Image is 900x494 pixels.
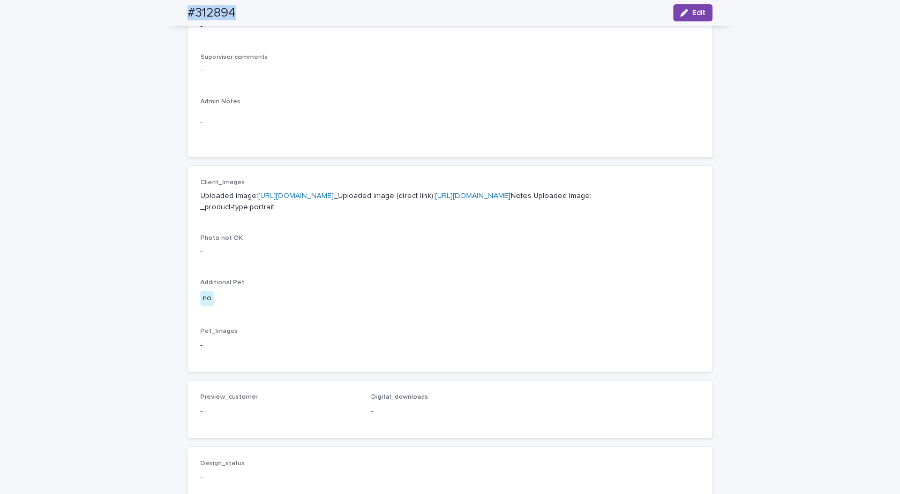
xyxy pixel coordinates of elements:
a: [URL][DOMAIN_NAME] [435,192,511,200]
p: - [200,117,700,128]
p: - [200,340,700,351]
p: - [371,406,529,417]
span: Digital_downloads [371,394,428,400]
span: Client_Images [200,179,245,186]
p: - [200,21,700,32]
button: Edit [673,4,712,21]
a: [URL][DOMAIN_NAME] [258,192,334,200]
span: Preview_customer [200,394,258,400]
span: Supervisor comments [200,54,268,60]
p: Uploaded image: _Uploaded image (direct link): Notes Uploaded image: _product-type:portrait [200,191,700,213]
span: Pet_Images [200,328,238,335]
p: - [200,246,700,257]
p: - [200,406,358,417]
div: no [200,291,214,306]
span: Design_status [200,460,245,467]
span: Additional Pet [200,279,244,286]
h2: #312894 [187,5,236,21]
p: - [200,472,358,483]
p: - [200,65,700,77]
span: Edit [692,9,706,17]
span: Photo not OK [200,235,243,241]
span: Admin Notes [200,98,241,105]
